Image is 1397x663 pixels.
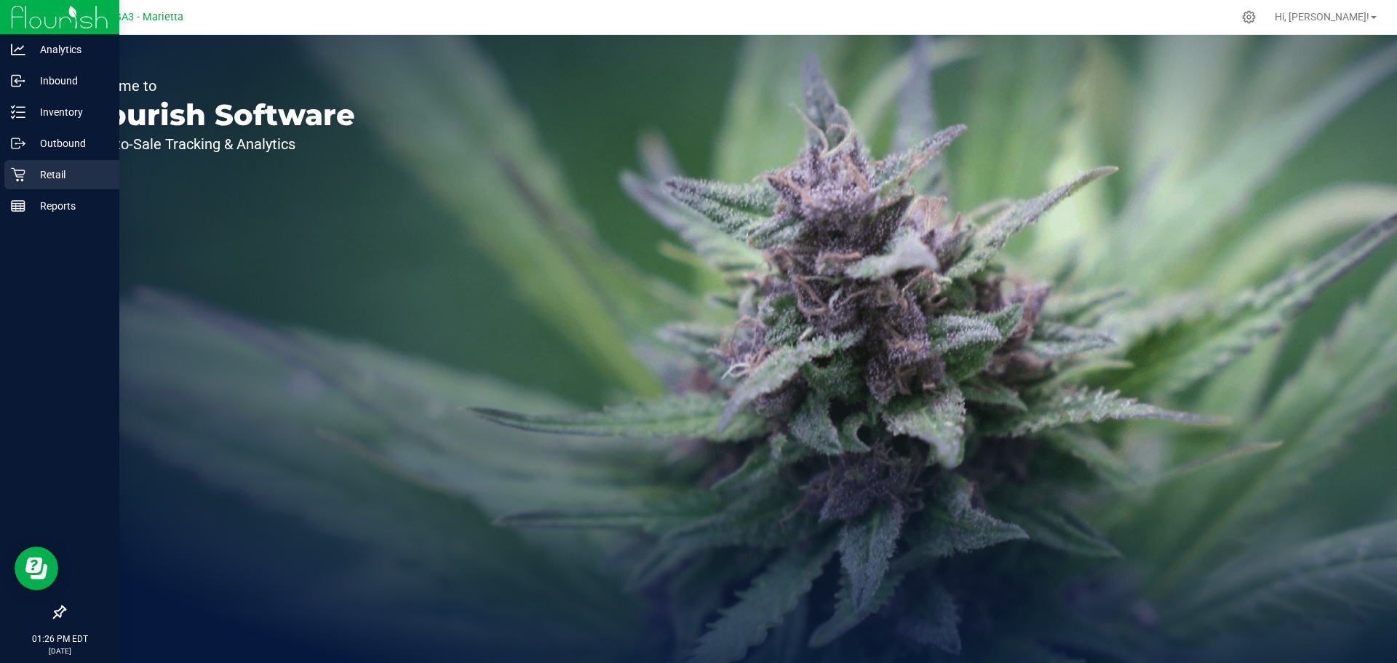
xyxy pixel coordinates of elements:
[25,166,113,183] p: Retail
[11,167,25,182] inline-svg: Retail
[11,105,25,119] inline-svg: Inventory
[7,646,113,656] p: [DATE]
[25,197,113,215] p: Reports
[25,41,113,58] p: Analytics
[11,199,25,213] inline-svg: Reports
[79,137,355,151] p: Seed-to-Sale Tracking & Analytics
[25,103,113,121] p: Inventory
[15,547,58,590] iframe: Resource center
[7,632,113,646] p: 01:26 PM EDT
[11,136,25,151] inline-svg: Outbound
[25,72,113,90] p: Inbound
[11,74,25,88] inline-svg: Inbound
[79,100,355,130] p: Flourish Software
[25,135,113,152] p: Outbound
[1275,11,1369,23] span: Hi, [PERSON_NAME]!
[114,11,183,23] span: GA3 - Marietta
[79,79,355,93] p: Welcome to
[11,42,25,57] inline-svg: Analytics
[1240,10,1258,24] div: Manage settings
